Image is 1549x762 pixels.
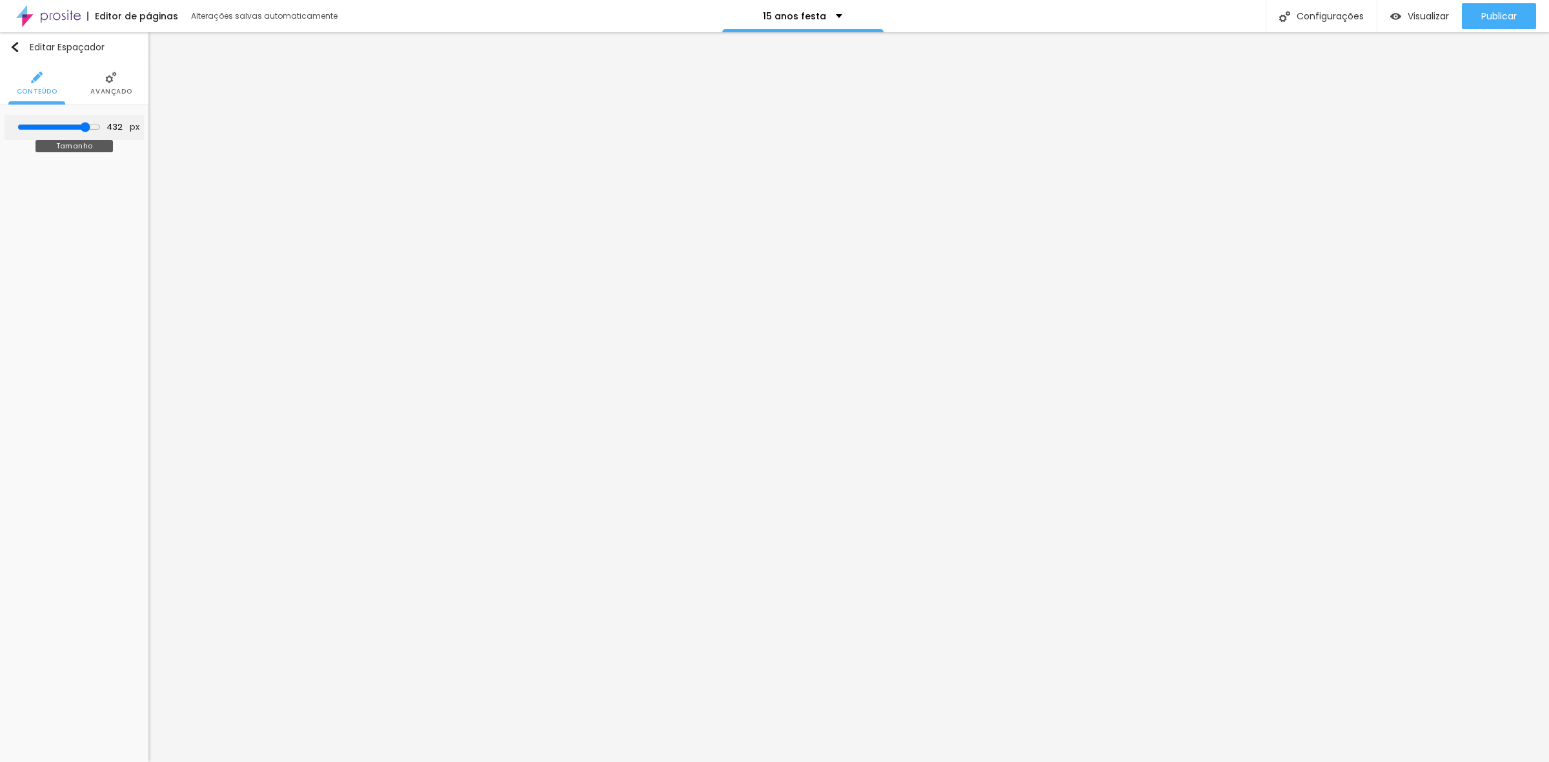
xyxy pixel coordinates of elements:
[1408,11,1449,21] span: Visualizar
[31,72,43,83] img: Icone
[1462,3,1536,29] button: Publicar
[763,12,826,21] p: 15 anos festa
[105,72,117,83] img: Icone
[10,42,20,52] img: Icone
[10,42,105,52] div: Editar Espaçador
[126,122,143,133] button: px
[148,32,1549,762] iframe: Editor
[1279,11,1290,22] img: Icone
[90,88,132,95] span: Avançado
[17,88,57,95] span: Conteúdo
[191,12,339,20] div: Alterações salvas automaticamente
[1390,11,1401,22] img: view-1.svg
[1481,11,1517,21] span: Publicar
[87,12,178,21] div: Editor de páginas
[1377,3,1462,29] button: Visualizar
